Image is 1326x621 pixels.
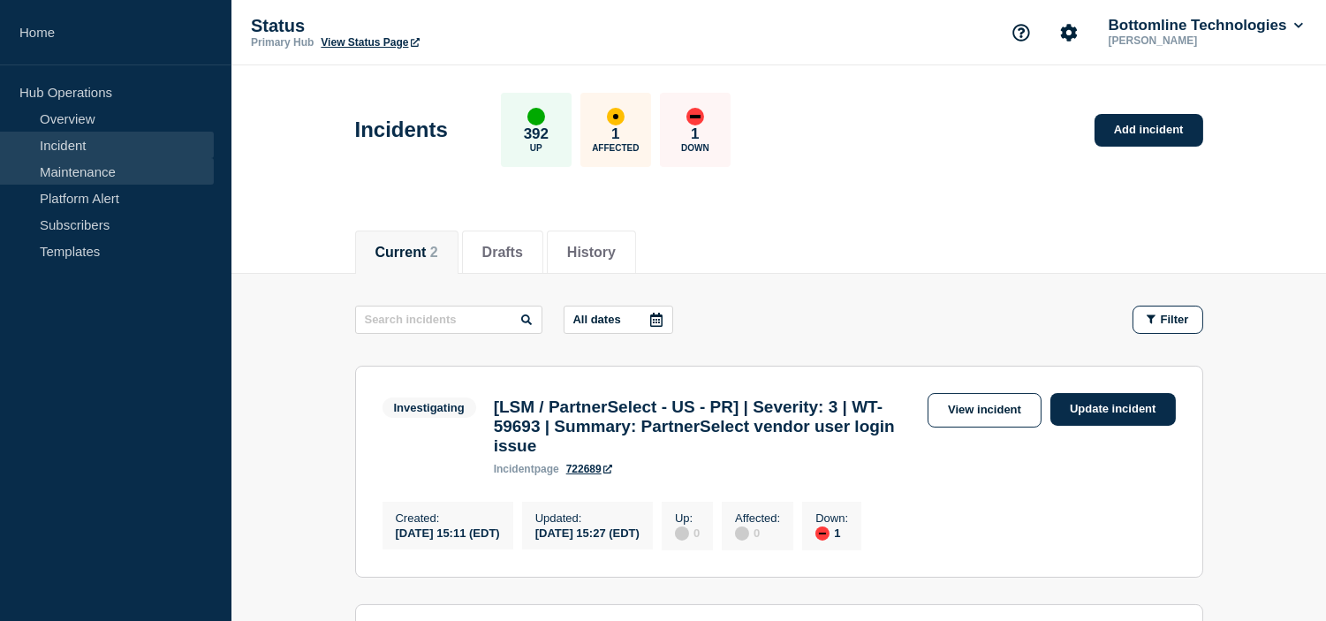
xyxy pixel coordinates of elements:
[375,245,438,261] button: Current 2
[681,143,709,153] p: Down
[675,525,700,541] div: 0
[567,245,616,261] button: History
[355,117,448,142] h1: Incidents
[564,306,673,334] button: All dates
[607,108,625,125] div: affected
[430,245,438,260] span: 2
[1161,313,1189,326] span: Filter
[675,526,689,541] div: disabled
[524,125,549,143] p: 392
[494,463,559,475] p: page
[396,525,500,540] div: [DATE] 15:11 (EDT)
[482,245,523,261] button: Drafts
[686,108,704,125] div: down
[1105,17,1307,34] button: Bottomline Technologies
[735,526,749,541] div: disabled
[815,526,830,541] div: down
[815,525,848,541] div: 1
[530,143,542,153] p: Up
[527,108,545,125] div: up
[691,125,699,143] p: 1
[815,511,848,525] p: Down :
[1105,34,1289,47] p: [PERSON_NAME]
[1095,114,1203,147] a: Add incident
[1050,14,1087,51] button: Account settings
[494,398,919,456] h3: [LSM / PartnerSelect - US - PR] | Severity: 3 | WT-59693 | Summary: PartnerSelect vendor user log...
[566,463,612,475] a: 722689
[1003,14,1040,51] button: Support
[1133,306,1203,334] button: Filter
[928,393,1042,428] a: View incident
[592,143,639,153] p: Affected
[735,511,780,525] p: Affected :
[251,36,314,49] p: Primary Hub
[396,511,500,525] p: Created :
[355,306,542,334] input: Search incidents
[611,125,619,143] p: 1
[321,36,419,49] a: View Status Page
[1050,393,1176,426] a: Update incident
[383,398,476,418] span: Investigating
[251,16,604,36] p: Status
[573,313,621,326] p: All dates
[675,511,700,525] p: Up :
[735,525,780,541] div: 0
[535,525,640,540] div: [DATE] 15:27 (EDT)
[494,463,534,475] span: incident
[535,511,640,525] p: Updated :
